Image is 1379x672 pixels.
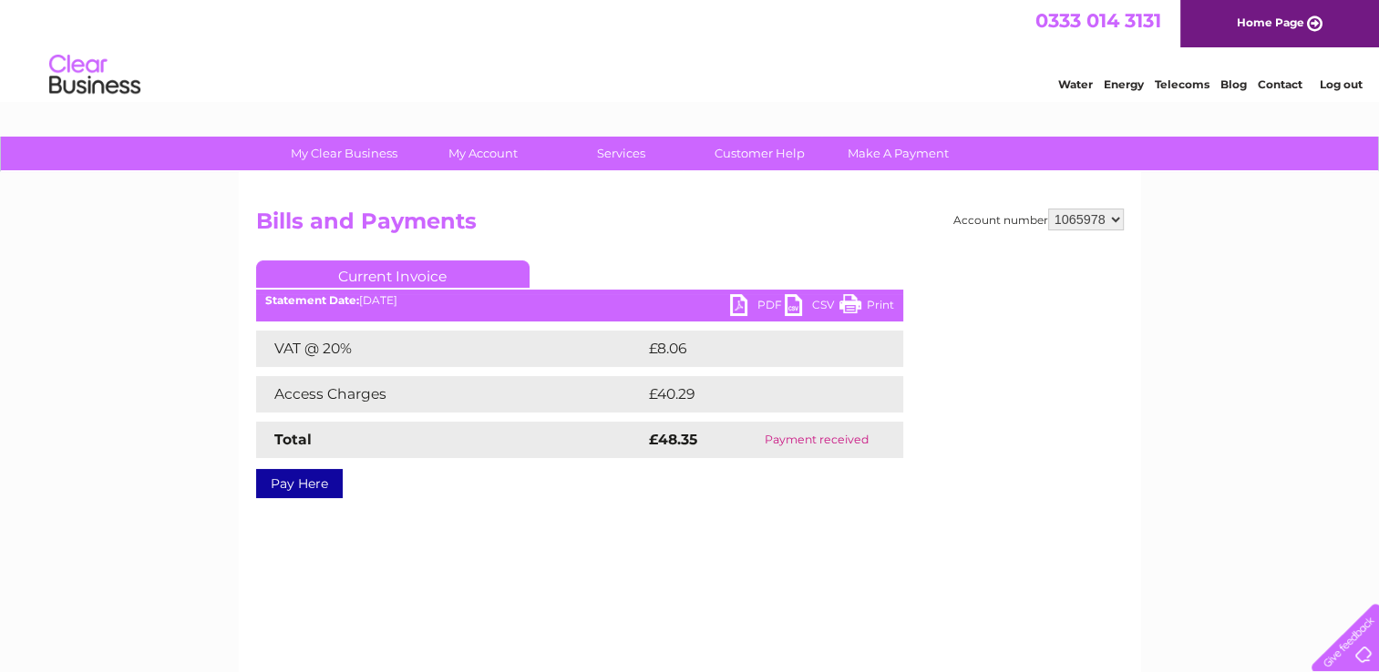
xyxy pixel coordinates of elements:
div: [DATE] [256,294,903,307]
a: Current Invoice [256,260,530,288]
img: logo.png [48,47,141,103]
a: Telecoms [1155,77,1209,91]
b: Statement Date: [265,293,359,307]
a: Log out [1319,77,1362,91]
a: My Clear Business [269,137,419,170]
td: £8.06 [644,331,861,367]
strong: Total [274,431,312,448]
a: PDF [730,294,785,321]
a: CSV [785,294,839,321]
a: Energy [1104,77,1144,91]
td: Access Charges [256,376,644,412]
h2: Bills and Payments [256,209,1124,243]
a: Services [546,137,696,170]
td: VAT @ 20% [256,331,644,367]
div: Account number [953,209,1124,230]
td: £40.29 [644,376,867,412]
a: Customer Help [684,137,835,170]
a: Contact [1258,77,1302,91]
a: Water [1058,77,1093,91]
a: 0333 014 3131 [1035,9,1161,32]
a: Print [839,294,894,321]
td: Payment received [731,422,902,458]
a: Blog [1220,77,1247,91]
a: My Account [407,137,558,170]
a: Make A Payment [823,137,973,170]
a: Pay Here [256,469,343,498]
strong: £48.35 [649,431,697,448]
div: Clear Business is a trading name of Verastar Limited (registered in [GEOGRAPHIC_DATA] No. 3667643... [260,10,1121,88]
